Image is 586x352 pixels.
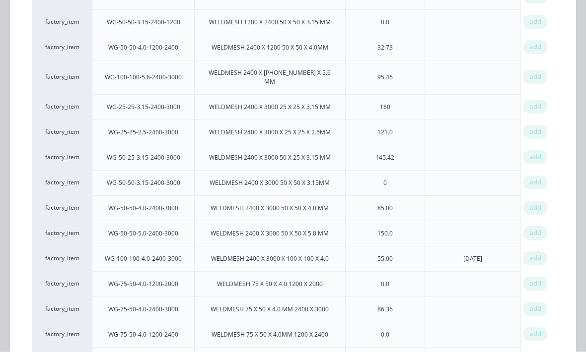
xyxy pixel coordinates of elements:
[211,204,329,213] div: WELDMESH 2400 X 3000 50 X 50 X 4.0 MM
[463,255,482,264] div: [DATE]
[529,43,541,53] span: add
[529,254,541,264] span: add
[212,331,328,340] div: WELDMESH 75 X 50 X 4.0MM 1200 X 2400
[107,103,180,112] div: WG-25-25-3.15-2400-3000
[381,18,389,27] div: 0.0
[217,280,323,289] div: WELDMESH 75 X 50 X 4.0 1200 X 2000
[377,128,393,137] div: 121.0
[32,322,92,348] div: factory_item
[523,176,547,190] div: add
[529,102,541,112] span: add
[523,70,547,84] div: add
[381,280,389,289] div: 0.0
[383,179,387,188] div: 0
[32,196,92,221] div: factory_item
[32,272,92,297] div: factory_item
[108,280,178,289] div: WG-75-50-4.0-1200-2000
[32,10,92,35] div: factory_item
[211,255,329,264] div: WELDMESH 2400 X 3000 X 100 X 100 X 4.0
[209,18,331,27] div: WELDMESH 1200 X 2400 50 X 50 X 3.15 MM
[107,154,180,163] div: WG-50-25-3.15-2400-3000
[523,201,547,215] div: add
[210,179,330,188] div: WELDMESH 2400 X 3000 50 X 50 X 3.15MM
[209,103,331,112] div: WELDMESH 2400 X 3000 25 X 25 X 3.15 MM
[381,331,389,340] div: 0.0
[523,125,547,139] div: add
[377,230,393,238] div: 150.0
[523,302,547,316] div: add
[523,41,547,55] div: add
[377,255,393,264] div: 55.00
[529,304,541,314] span: add
[523,252,547,266] div: add
[211,230,329,238] div: WELDMESH 2400 X 3000 50 X 50 X 5.0 MM
[377,73,393,82] div: 95.46
[108,305,178,314] div: WG-75-50-4.0-2400-3000
[108,128,178,137] div: WG-25-25-2.5-2400-3000
[523,151,547,165] div: add
[523,100,547,114] div: add
[212,44,328,53] div: WELDMESH 2400 X 1200 50 X 50 X 4.0MM
[108,204,178,213] div: WG-50-50-4.0-2400-3000
[377,44,393,53] div: 32.73
[108,44,178,53] div: WG-50-50-4.0-1200-2400
[32,95,92,120] div: factory_item
[32,145,92,171] div: factory_item
[523,15,547,29] div: add
[203,69,337,87] div: WELDMESH 2400 X [PHONE_NUMBER] X 5.6 MM
[108,230,178,238] div: WG-50-50-5.0-2400-3000
[32,35,92,60] div: factory_item
[377,204,393,213] div: 85.00
[105,255,182,264] div: WG-100-100-4.0-2400-3000
[377,305,393,314] div: 86.36
[32,221,92,246] div: factory_item
[108,331,178,340] div: WG-75-50-4.0-1200-2400
[529,178,541,188] span: add
[523,277,547,291] div: add
[380,103,390,112] div: 160
[32,171,92,196] div: factory_item
[32,246,92,272] div: factory_item
[32,60,92,95] div: factory_item
[32,120,92,145] div: factory_item
[32,297,92,322] div: factory_item
[209,154,331,163] div: WELDMESH 2400 X 3000 50 X 25 X 3.15 MM
[523,227,547,240] div: add
[529,330,541,340] span: add
[529,17,541,27] span: add
[523,328,547,342] div: add
[529,279,541,289] span: add
[529,229,541,238] span: add
[107,179,180,188] div: WG-50-50-3.15-2400-3000
[107,18,180,27] div: WG-50-50-3.15-2400-1200
[375,154,394,163] div: 145.42
[209,128,331,137] div: WELDMESH 2400 X 3000 X 25 X 25 X 2.5MM
[529,72,541,82] span: add
[211,305,329,314] div: WELDMESH 75 X 50 X 4.0 MM 2400 X 3000
[105,73,182,82] div: WG-100-100-5.6-2400-3000
[529,153,541,163] span: add
[529,127,541,137] span: add
[529,203,541,213] span: add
